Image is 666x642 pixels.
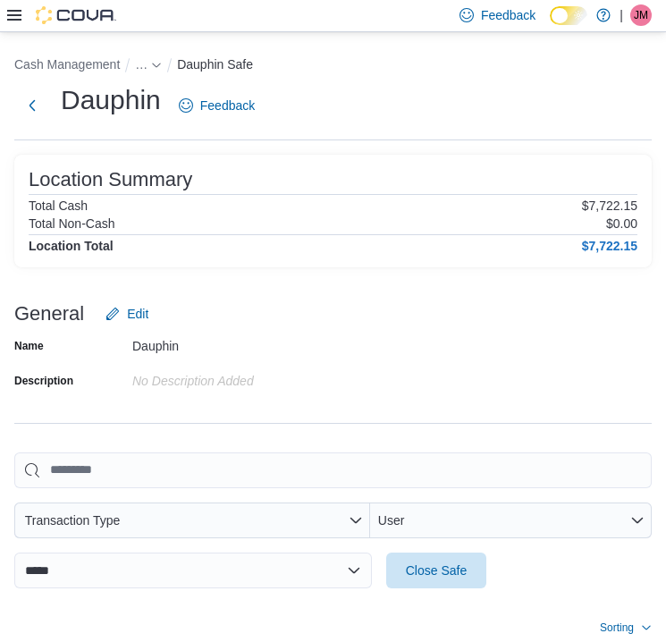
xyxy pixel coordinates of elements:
[14,57,120,72] button: Cash Management
[36,6,116,24] img: Cova
[29,199,88,213] h6: Total Cash
[378,513,405,528] span: User
[29,216,115,231] h6: Total Non-Cash
[481,6,535,24] span: Feedback
[600,621,634,635] span: Sorting
[386,553,486,588] button: Close Safe
[14,303,84,325] h3: General
[630,4,652,26] div: Jordan McKay
[370,503,652,538] button: User
[550,6,587,25] input: Dark Mode
[135,57,162,72] button: See collapsed breadcrumbs - Clicking this button will toggle a popover dialog.
[14,374,73,388] label: Description
[200,97,255,114] span: Feedback
[14,503,370,538] button: Transaction Type
[132,367,372,388] div: No Description added
[29,239,114,253] h4: Location Total
[14,88,50,123] button: Next
[98,296,156,332] button: Edit
[151,60,162,71] svg: - Clicking this button will toggle a popover dialog.
[14,54,652,79] nav: An example of EuiBreadcrumbs
[135,57,148,72] span: See collapsed breadcrumbs
[29,169,192,190] h3: Location Summary
[14,339,44,353] label: Name
[172,88,262,123] a: Feedback
[177,57,253,72] button: Dauphin Safe
[600,617,652,638] button: Sorting
[406,562,467,579] span: Close Safe
[132,332,372,353] div: Dauphin
[582,199,637,213] p: $7,722.15
[634,4,648,26] span: JM
[14,452,652,488] input: This is a search bar. As you type, the results lower in the page will automatically filter.
[582,239,637,253] h4: $7,722.15
[620,4,623,26] p: |
[606,216,637,231] p: $0.00
[25,513,121,528] span: Transaction Type
[127,305,148,323] span: Edit
[61,82,161,118] h1: Dauphin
